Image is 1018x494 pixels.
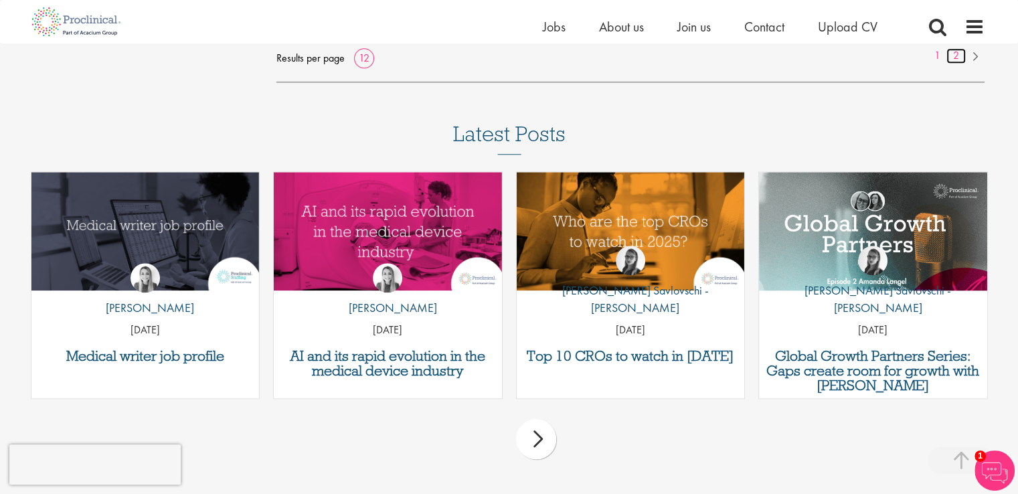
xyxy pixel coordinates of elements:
[744,18,784,35] a: Contact
[974,450,1015,491] img: Chatbot
[818,18,877,35] a: Upload CV
[274,323,502,338] p: [DATE]
[96,263,194,323] a: Hannah Burke [PERSON_NAME]
[354,51,374,65] a: 12
[274,172,502,291] a: Link to a post
[517,282,745,316] p: [PERSON_NAME] Savlovschi - [PERSON_NAME]
[599,18,644,35] a: About us
[974,450,986,462] span: 1
[858,246,887,275] img: Theodora Savlovschi - Wicks
[928,48,947,64] a: 1
[274,172,502,291] img: AI and Its Impact on the Medical Device Industry | Proclinical
[543,18,566,35] a: Jobs
[31,172,260,291] img: Medical writer job profile
[759,323,987,338] p: [DATE]
[759,172,987,291] a: Link to a post
[453,122,566,155] h3: Latest Posts
[31,172,260,291] a: Link to a post
[946,48,966,64] a: 2
[517,323,745,338] p: [DATE]
[759,246,987,323] a: Theodora Savlovschi - Wicks [PERSON_NAME] Savlovschi - [PERSON_NAME]
[523,349,738,363] a: Top 10 CROs to watch in [DATE]
[759,282,987,316] p: [PERSON_NAME] Savlovschi - [PERSON_NAME]
[280,349,495,378] a: AI and its rapid evolution in the medical device industry
[517,172,745,291] img: Top 10 CROs 2025 | Proclinical
[373,263,402,293] img: Hannah Burke
[766,349,981,393] a: Global Growth Partners Series: Gaps create room for growth with [PERSON_NAME]
[339,299,437,317] p: [PERSON_NAME]
[131,263,160,293] img: Hannah Burke
[9,444,181,485] iframe: reCAPTCHA
[276,48,345,68] span: Results per page
[38,349,253,363] a: Medical writer job profile
[31,323,260,338] p: [DATE]
[339,263,437,323] a: Hannah Burke [PERSON_NAME]
[516,419,556,459] div: next
[96,299,194,317] p: [PERSON_NAME]
[517,172,745,291] a: Link to a post
[677,18,711,35] a: Join us
[616,246,645,275] img: Theodora Savlovschi - Wicks
[517,246,745,323] a: Theodora Savlovschi - Wicks [PERSON_NAME] Savlovschi - [PERSON_NAME]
